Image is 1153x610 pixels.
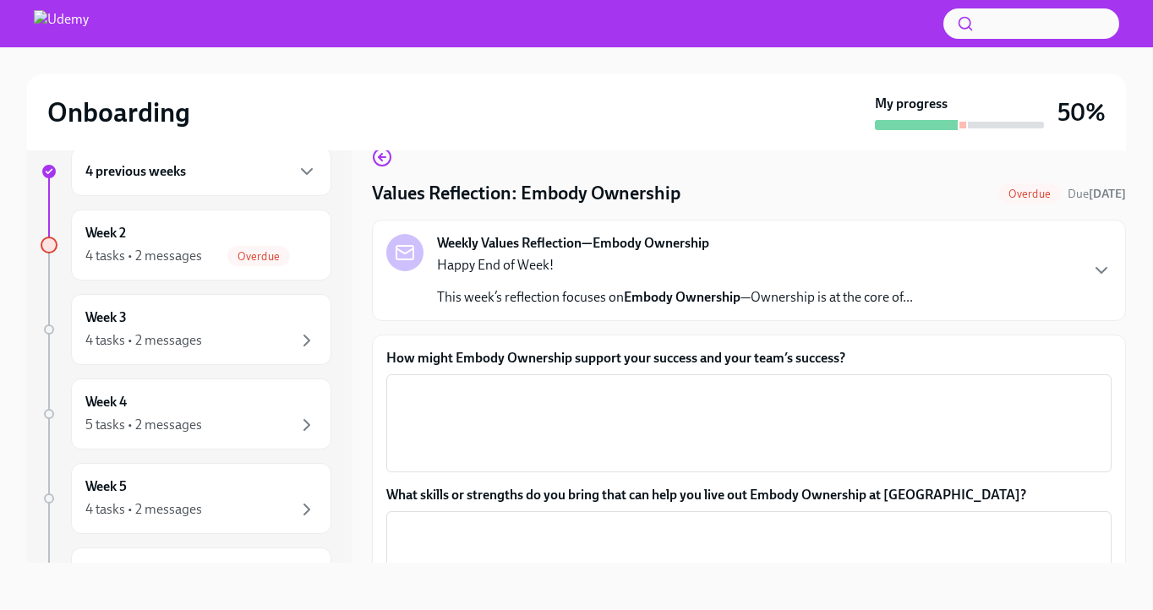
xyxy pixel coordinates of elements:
[386,349,1112,368] label: How might Embody Ownership support your success and your team’s success?
[437,288,913,307] p: This week’s reflection focuses on —Ownership is at the core of...
[85,308,127,327] h6: Week 3
[437,256,913,275] p: Happy End of Week!
[41,463,331,534] a: Week 54 tasks • 2 messages
[41,379,331,449] a: Week 45 tasks • 2 messages
[875,95,948,113] strong: My progress
[34,10,89,37] img: Udemy
[85,477,127,496] h6: Week 5
[85,500,202,519] div: 4 tasks • 2 messages
[437,234,709,253] strong: Weekly Values Reflection—Embody Ownership
[1068,187,1126,201] span: Due
[85,393,127,411] h6: Week 4
[227,250,290,263] span: Overdue
[85,247,202,265] div: 4 tasks • 2 messages
[85,562,127,580] h6: Week 6
[1057,97,1106,128] h3: 50%
[41,210,331,280] a: Week 24 tasks • 2 messagesOverdue
[85,331,202,350] div: 4 tasks • 2 messages
[85,224,126,242] h6: Week 2
[372,181,680,206] h4: Values Reflection: Embody Ownership
[85,162,186,181] h6: 4 previous weeks
[624,289,740,305] strong: Embody Ownership
[47,95,190,129] h2: Onboarding
[85,416,202,434] div: 5 tasks • 2 messages
[71,147,331,196] div: 4 previous weeks
[1089,187,1126,201] strong: [DATE]
[998,188,1061,200] span: Overdue
[1068,186,1126,202] span: September 7th, 2025 10:00
[41,294,331,365] a: Week 34 tasks • 2 messages
[386,486,1112,504] label: What skills or strengths do you bring that can help you live out Embody Ownership at [GEOGRAPHIC_...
